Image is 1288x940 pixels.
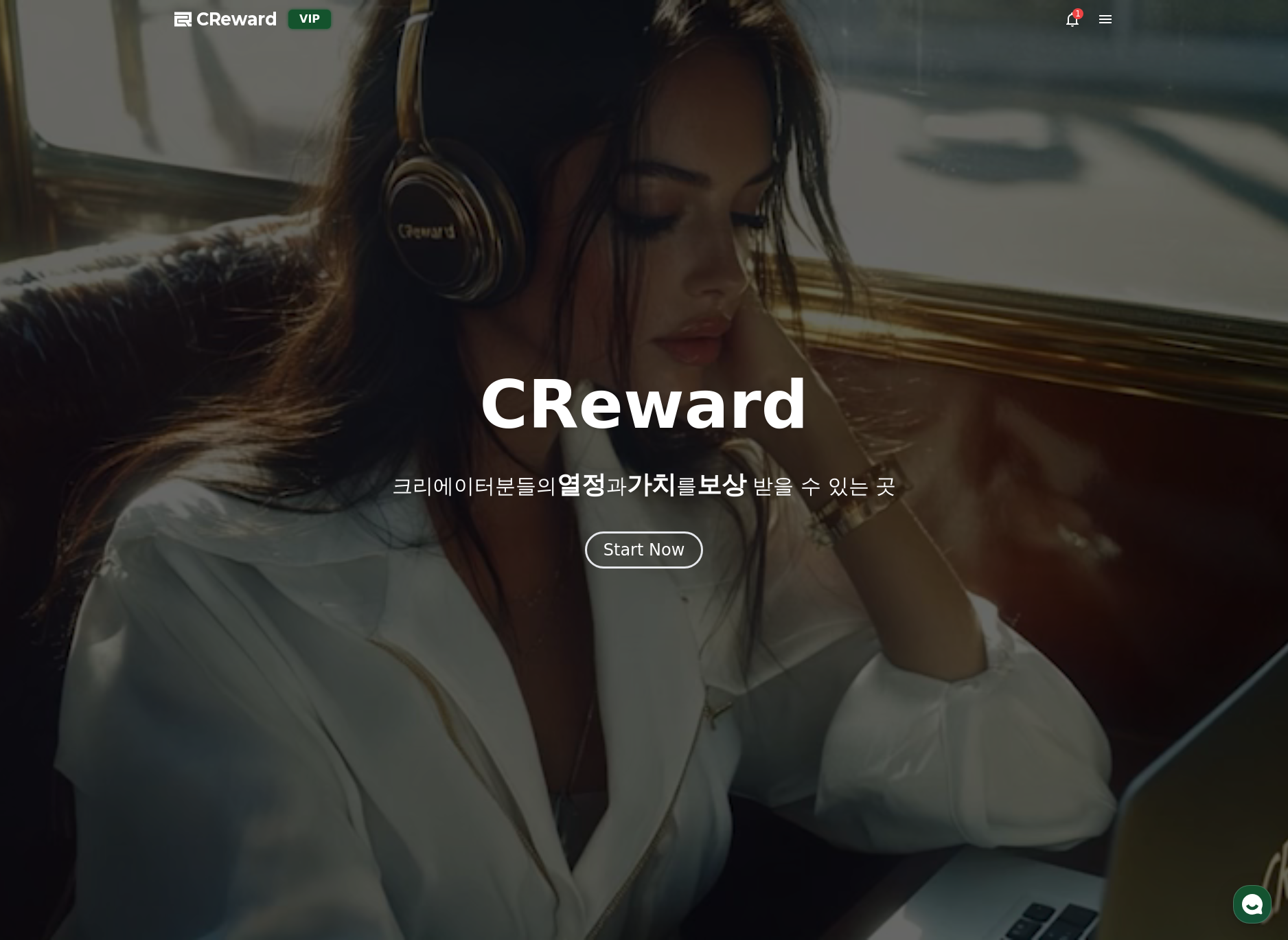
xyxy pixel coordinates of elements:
span: 가치 [627,470,676,498]
div: VIP [288,10,331,29]
div: Start Now [603,539,685,561]
div: 1 [1072,8,1083,19]
span: 열정 [557,470,606,498]
span: 보상 [697,470,746,498]
p: 크리에이터분들의 과 를 받을 수 있는 곳 [392,471,896,498]
a: CReward [174,8,277,30]
a: Start Now [585,545,704,558]
button: Start Now [585,531,704,569]
a: 1 [1064,11,1081,27]
h1: CReward [479,372,808,438]
span: CReward [196,8,277,30]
